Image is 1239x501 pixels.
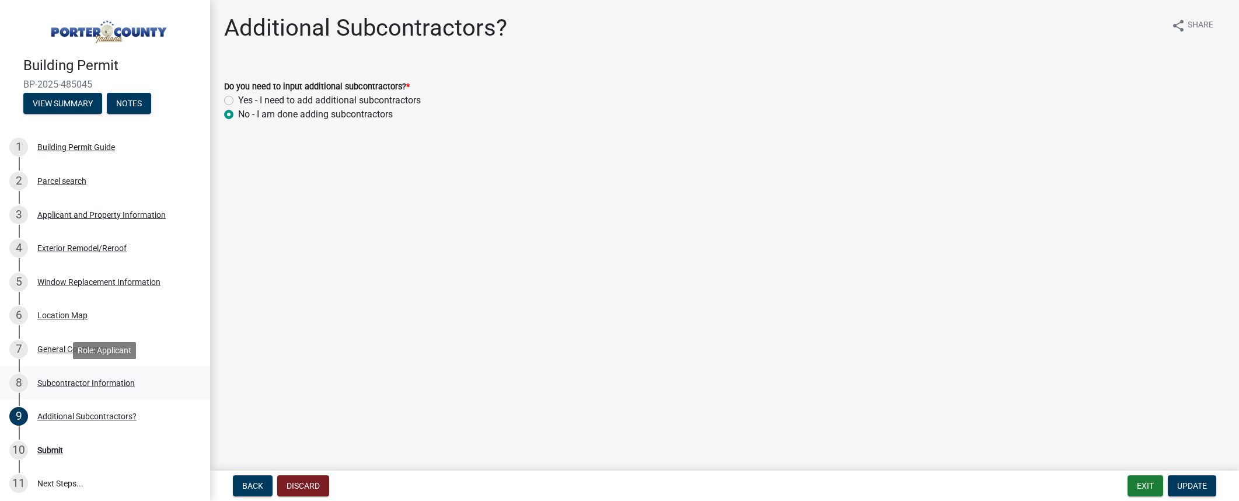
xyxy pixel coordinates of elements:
[1162,14,1223,37] button: shareShare
[1171,19,1185,33] i: share
[1177,481,1207,490] span: Update
[233,475,273,496] button: Back
[73,342,136,359] div: Role: Applicant
[9,474,28,493] div: 11
[9,273,28,291] div: 5
[9,441,28,460] div: 10
[238,107,393,121] label: No - I am done adding subcontractors
[238,93,421,107] label: Yes - I need to add additional subcontractors
[9,306,28,325] div: 6
[37,278,160,286] div: Window Replacement Information
[9,239,28,258] div: 4
[37,244,127,252] div: Exterior Remodel/Reroof
[1168,475,1216,496] button: Update
[107,93,151,114] button: Notes
[1188,19,1213,33] span: Share
[37,379,135,387] div: Subcontractor Information
[9,340,28,359] div: 7
[37,412,137,420] div: Additional Subcontractors?
[37,446,63,454] div: Submit
[23,99,102,109] wm-modal-confirm: Summary
[9,374,28,392] div: 8
[1128,475,1163,496] button: Exit
[9,172,28,190] div: 2
[277,475,329,496] button: Discard
[224,14,507,42] h1: Additional Subcontractors?
[23,12,191,45] img: Porter County, Indiana
[9,407,28,426] div: 9
[37,345,107,353] div: General Contractor
[23,57,201,74] h4: Building Permit
[37,177,86,185] div: Parcel search
[9,138,28,156] div: 1
[37,311,88,319] div: Location Map
[9,206,28,224] div: 3
[23,93,102,114] button: View Summary
[37,143,115,151] div: Building Permit Guide
[224,83,410,91] label: Do you need to input additional subcontractors?
[37,211,166,219] div: Applicant and Property Information
[23,79,187,90] span: BP-2025-485045
[107,99,151,109] wm-modal-confirm: Notes
[242,481,263,490] span: Back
